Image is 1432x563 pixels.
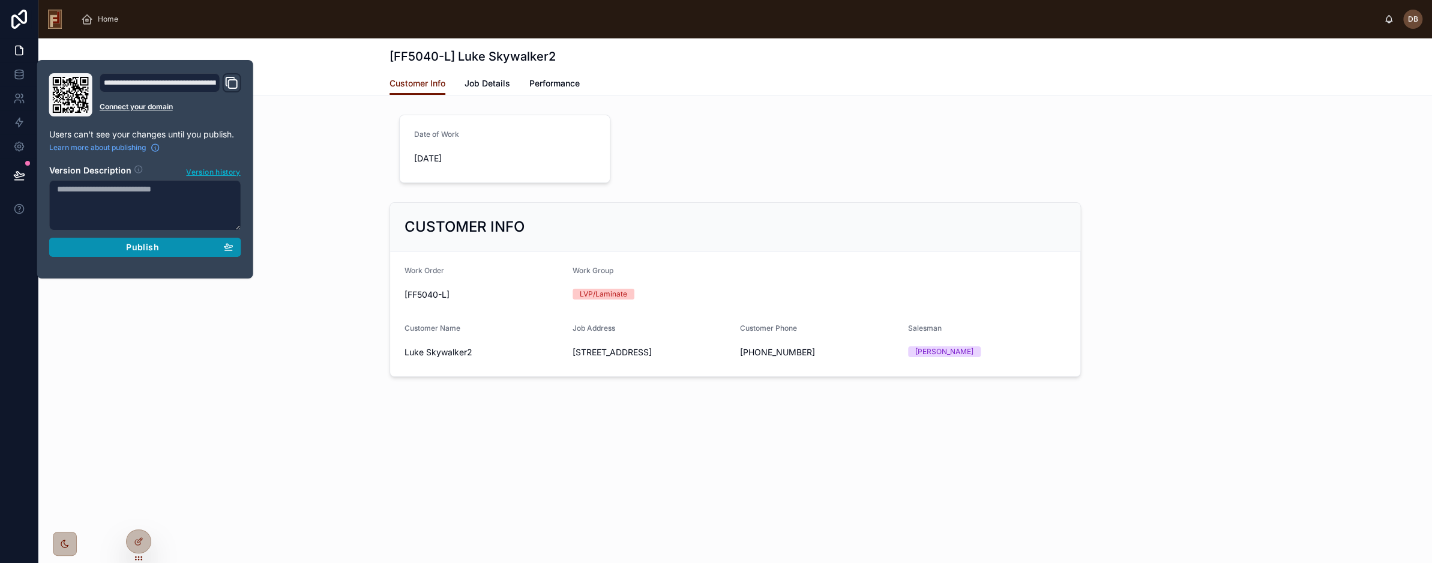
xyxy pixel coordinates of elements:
span: [DATE] [414,152,595,164]
a: Customer Info [390,73,445,95]
a: Job Details [465,73,510,97]
p: Users can't see your changes until you publish. [49,128,241,140]
div: LVP/Laminate [580,289,627,300]
span: [FF5040-L] [405,289,563,301]
span: Work Group [573,266,613,275]
span: Salesman [908,324,942,333]
span: Version history [186,165,240,177]
span: Performance [529,77,580,89]
span: Customer Phone [740,324,797,333]
a: Connect your domain [100,102,241,112]
span: Customer Name [405,324,460,333]
span: DB [1408,14,1418,24]
span: Job Address [573,324,615,333]
span: Work Order [405,266,444,275]
span: Job Details [465,77,510,89]
a: Performance [529,73,580,97]
a: Home [77,8,127,30]
span: Learn more about publishing [49,143,146,152]
h2: CUSTOMER INFO [405,217,525,236]
h1: [FF5040-L] Luke Skywalker2 [390,48,556,65]
span: [STREET_ADDRESS] [573,346,731,358]
span: Home [98,14,118,24]
span: [PHONE_NUMBER] [740,346,898,358]
span: Luke Skywalker2 [405,346,563,358]
div: scrollable content [71,6,1384,32]
span: Customer Info [390,77,445,89]
span: Date of Work [414,130,459,139]
div: Domain and Custom Link [100,73,241,116]
span: Publish [126,242,158,253]
a: Learn more about publishing [49,143,160,152]
img: App logo [48,10,62,29]
button: Version history [185,164,241,178]
div: [PERSON_NAME] [915,346,973,357]
button: Publish [49,238,241,257]
h2: Version Description [49,164,131,178]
